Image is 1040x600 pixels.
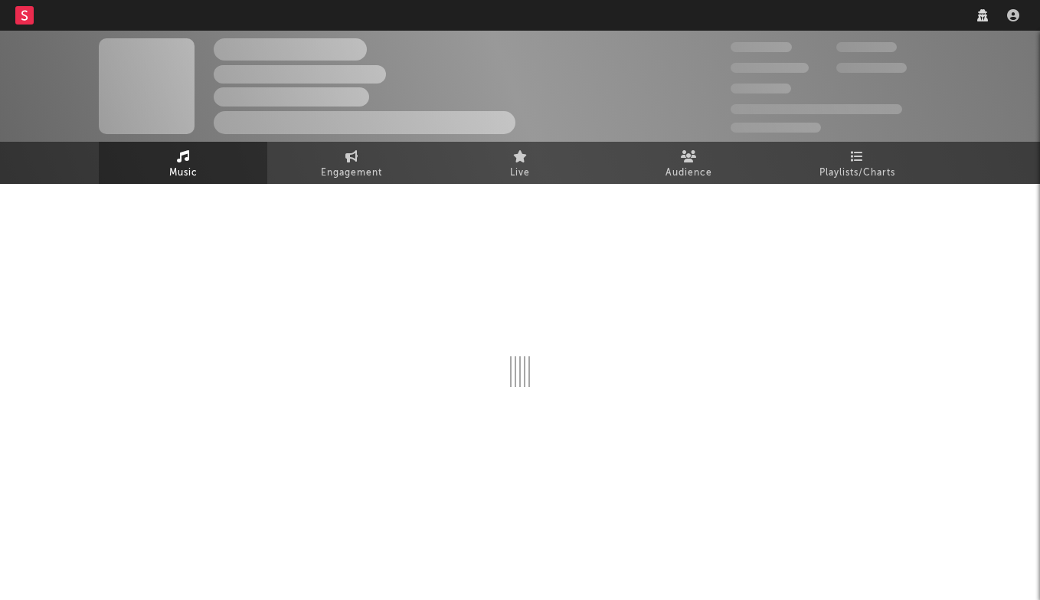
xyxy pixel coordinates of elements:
span: 300,000 [731,42,792,52]
span: Engagement [321,164,382,182]
span: 100,000 [836,42,897,52]
span: Music [169,164,198,182]
span: Jump Score: 85.0 [731,123,821,133]
a: Music [99,142,267,184]
span: 1,000,000 [836,63,907,73]
a: Engagement [267,142,436,184]
a: Live [436,142,604,184]
a: Audience [604,142,773,184]
a: Playlists/Charts [773,142,941,184]
span: 50,000,000 [731,63,809,73]
span: Live [510,164,530,182]
span: 100,000 [731,84,791,93]
span: Audience [666,164,712,182]
span: 50,000,000 Monthly Listeners [731,104,902,114]
span: Playlists/Charts [819,164,895,182]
